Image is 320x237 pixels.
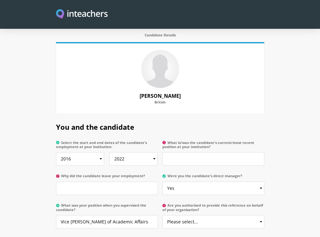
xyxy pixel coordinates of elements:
[56,140,158,153] label: Select the start and end dates of the candidate's employment at your institution:
[162,140,264,153] label: What is/was the candidate's current/most recent position at your institution?
[56,9,108,20] a: Visit this site's homepage
[162,203,264,215] label: Are you authorised to provide this reference on behalf of your organisation?
[56,122,134,132] span: You and the candidate
[56,174,158,182] label: Why did the candidate leave your employment?
[56,203,158,215] label: What was your position when you supervised the candidate?
[56,9,108,20] img: Inteachers
[141,50,179,88] img: 77372
[62,100,258,108] label: British
[140,92,181,99] strong: [PERSON_NAME]
[162,174,264,182] label: Were you the candidate's direct manager?
[56,33,264,41] label: Candidate Details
